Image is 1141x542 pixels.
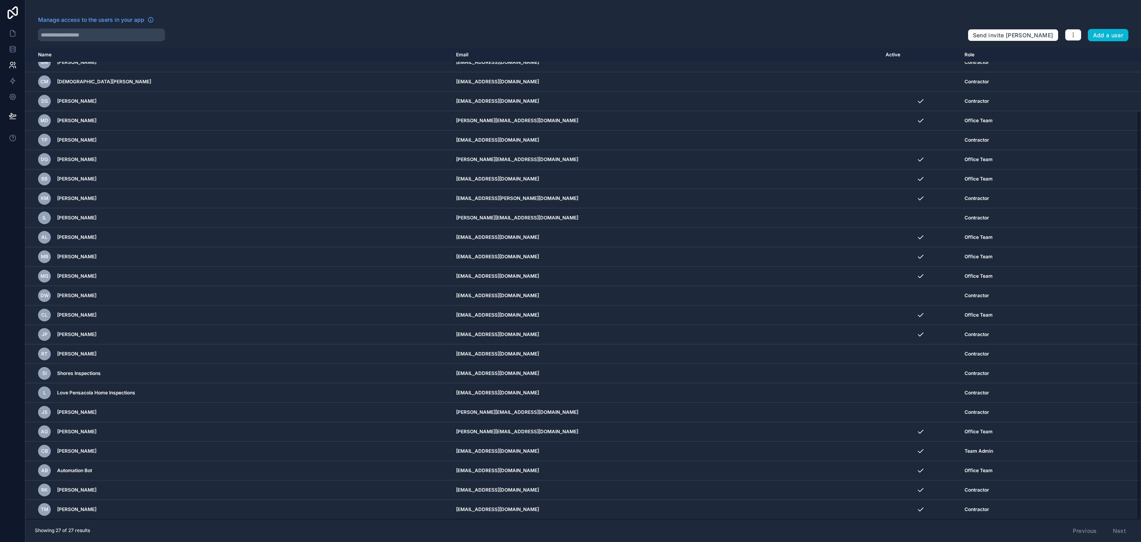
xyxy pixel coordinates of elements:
span: [PERSON_NAME] [57,273,96,279]
td: [EMAIL_ADDRESS][DOMAIN_NAME] [451,228,881,247]
td: [PERSON_NAME][EMAIL_ADDRESS][DOMAIN_NAME] [451,403,881,422]
span: Office Team [965,117,993,124]
span: Office Team [965,273,993,279]
th: Active [881,48,960,62]
td: [EMAIL_ADDRESS][DOMAIN_NAME] [451,364,881,383]
span: BB [41,176,48,182]
th: Email [451,48,881,62]
span: [PERSON_NAME] [57,156,96,163]
td: [EMAIL_ADDRESS][DOMAIN_NAME] [451,286,881,306]
span: Contractor [965,195,989,202]
span: Office Team [965,156,993,163]
span: [PERSON_NAME] [57,254,96,260]
span: [PERSON_NAME] [57,312,96,318]
span: [PERSON_NAME] [57,331,96,338]
span: JS [42,409,48,415]
td: [EMAIL_ADDRESS][DOMAIN_NAME] [451,267,881,286]
span: [PERSON_NAME] [57,409,96,415]
span: [PERSON_NAME] [57,195,96,202]
span: CM [40,79,48,85]
span: Love Pensacola Home Inspections [57,390,135,396]
span: Automation Bot [57,467,92,474]
td: [PERSON_NAME][EMAIL_ADDRESS][DOMAIN_NAME] [451,208,881,228]
span: [PERSON_NAME] [57,351,96,357]
td: [EMAIL_ADDRESS][DOMAIN_NAME] [451,480,881,500]
span: [PERSON_NAME] [57,487,96,493]
span: Shores Inspections [57,370,101,377]
span: MD [40,117,48,124]
td: [EMAIL_ADDRESS][DOMAIN_NAME] [451,306,881,325]
td: [EMAIL_ADDRESS][PERSON_NAME][DOMAIN_NAME] [451,189,881,208]
td: [EMAIL_ADDRESS][DOMAIN_NAME] [451,131,881,150]
span: Contractor [965,59,989,65]
td: [EMAIL_ADDRESS][DOMAIN_NAME] [451,92,881,111]
span: Office Team [965,312,993,318]
span: Contractor [965,137,989,143]
span: Contractor [965,292,989,299]
span: Contractor [965,409,989,415]
td: [EMAIL_ADDRESS][DOMAIN_NAME] [451,169,881,189]
span: SI [42,370,47,377]
span: [PERSON_NAME] [57,234,96,240]
span: Office Team [965,254,993,260]
span: MG [40,273,48,279]
span: IL [42,215,46,221]
span: [PERSON_NAME] [57,292,96,299]
td: [PERSON_NAME][EMAIL_ADDRESS][DOMAIN_NAME] [451,150,881,169]
td: [EMAIL_ADDRESS][DOMAIN_NAME] [451,344,881,364]
td: [EMAIL_ADDRESS][DOMAIN_NAME] [451,383,881,403]
span: [PERSON_NAME] [57,98,96,104]
span: AL [41,234,48,240]
span: Contractor [965,370,989,377]
td: [EMAIL_ADDRESS][DOMAIN_NAME] [451,72,881,92]
span: Contractor [965,506,989,513]
a: Manage access to the users in your app [38,16,154,24]
span: TM [41,506,48,513]
span: Manage access to the users in your app [38,16,144,24]
span: Dg [41,156,48,163]
span: TP [41,137,48,143]
span: JP [42,331,48,338]
span: [PERSON_NAME] [57,117,96,124]
td: [EMAIL_ADDRESS][DOMAIN_NAME] [451,500,881,519]
span: Office Team [965,467,993,474]
td: [PERSON_NAME][EMAIL_ADDRESS][DOMAIN_NAME] [451,422,881,442]
span: AG [41,429,48,435]
span: Showing 27 of 27 results [35,527,90,534]
span: MB [41,254,48,260]
span: [PERSON_NAME] [57,176,96,182]
span: Office Team [965,429,993,435]
span: Contractor [965,487,989,493]
span: CL [41,312,48,318]
span: RT [41,351,48,357]
span: Contractor [965,331,989,338]
td: [EMAIL_ADDRESS][DOMAIN_NAME] [451,53,881,72]
span: Contractor [965,351,989,357]
td: [EMAIL_ADDRESS][DOMAIN_NAME] [451,442,881,461]
span: [PERSON_NAME] [57,59,96,65]
td: [PERSON_NAME][EMAIL_ADDRESS][DOMAIN_NAME] [451,111,881,131]
span: [PERSON_NAME] [57,215,96,221]
span: GM [40,59,48,65]
span: [PERSON_NAME] [57,429,96,435]
span: Contractor [965,390,989,396]
span: Contractor [965,79,989,85]
span: Office Team [965,176,993,182]
span: Office Team [965,234,993,240]
th: Role [960,48,1084,62]
td: [EMAIL_ADDRESS][DOMAIN_NAME] [451,325,881,344]
span: KM [41,195,48,202]
span: [PERSON_NAME] [57,448,96,454]
span: [PERSON_NAME] [57,506,96,513]
div: scrollable content [25,48,1141,519]
td: [EMAIL_ADDRESS][DOMAIN_NAME] [451,461,881,480]
span: Contractor [965,98,989,104]
button: Add a user [1088,29,1129,42]
th: Name [25,48,451,62]
button: Send invite [PERSON_NAME] [968,29,1059,42]
span: CB [41,448,48,454]
span: AB [41,467,48,474]
span: Contractor [965,215,989,221]
td: [EMAIL_ADDRESS][DOMAIN_NAME] [451,247,881,267]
